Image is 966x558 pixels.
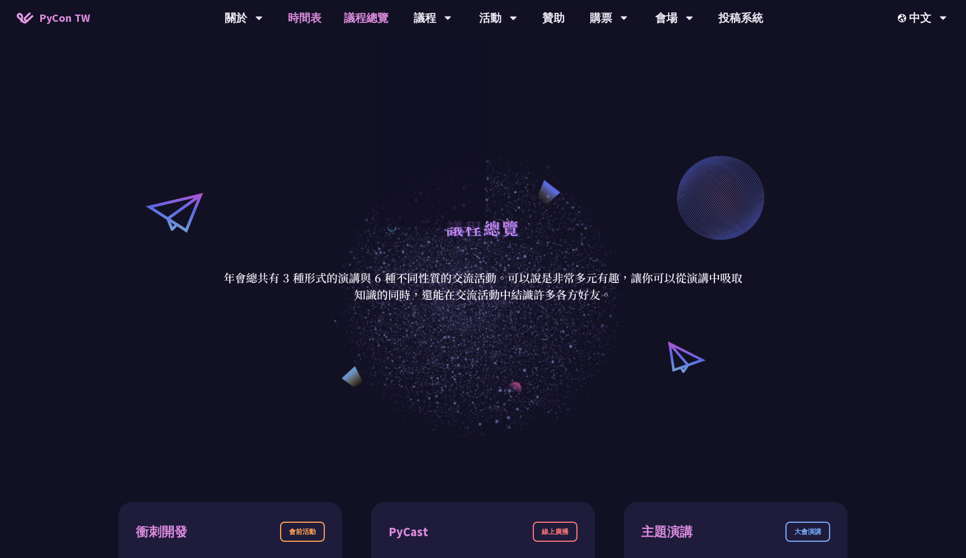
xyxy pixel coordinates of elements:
a: PyCon TW [6,4,101,32]
div: 線上廣播 [533,522,577,542]
img: Home icon of PyCon TW 2025 [17,12,34,23]
span: PyCon TW [39,10,90,26]
div: 主題演講 [641,522,693,542]
h1: 議程總覽 [446,211,520,244]
div: 衝刺開發 [136,522,187,542]
div: PyCast [389,522,428,542]
img: Locale Icon [898,14,909,22]
div: 大會演講 [785,522,830,542]
p: 年會總共有 3 種形式的演講與 6 種不同性質的交流活動。可以說是非常多元有趣，讓你可以從演講中吸取知識的同時，還能在交流活動中結識許多各方好友。 [223,269,743,303]
div: 會前活動 [280,522,325,542]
